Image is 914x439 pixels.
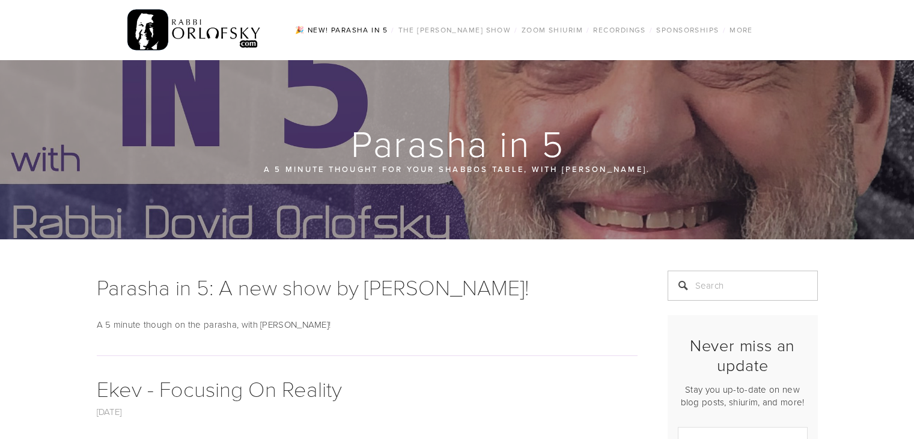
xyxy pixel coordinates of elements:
a: Ekev - Focusing On Reality [97,373,342,403]
a: More [726,22,757,38]
input: Search [668,271,818,301]
a: Sponsorships [653,22,722,38]
img: RabbiOrlofsky.com [127,7,261,54]
span: / [723,25,726,35]
a: The [PERSON_NAME] Show [395,22,515,38]
a: [DATE] [97,405,122,418]
a: Recordings [590,22,649,38]
p: A 5 minute though on the parasha, with [PERSON_NAME]! [97,318,638,332]
a: 🎉 NEW! Parasha in 5 [291,22,391,38]
h1: Parasha in 5 [97,124,819,162]
span: / [650,25,653,35]
h2: Never miss an update [678,336,808,375]
h1: Parasha in 5: A new show by [PERSON_NAME]! [97,271,638,303]
span: / [391,25,394,35]
p: Stay you up-to-date on new blog posts, shiurim, and more! [678,383,808,408]
span: / [514,25,517,35]
span: / [586,25,590,35]
p: A 5 minute thought for your Shabbos table, with [PERSON_NAME]. [169,162,746,176]
a: Zoom Shiurim [518,22,586,38]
